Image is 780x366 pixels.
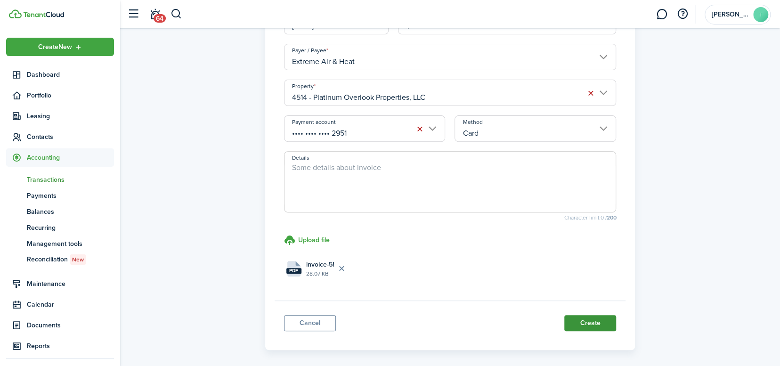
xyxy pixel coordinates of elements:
[306,260,334,269] span: invoice-586.pdf
[6,220,114,236] a: Recurring
[27,175,114,185] span: Transactions
[712,11,749,18] span: Trisha
[27,300,114,309] span: Calendar
[286,261,301,277] file-icon: File
[606,213,616,222] b: 200
[753,7,768,22] avatar-text: T
[6,337,114,355] a: Reports
[584,87,597,100] button: Clear
[23,12,64,17] img: TenantCloud
[9,9,22,18] img: TenantCloud
[146,2,164,26] a: Notifications
[413,122,426,136] button: Clear
[6,38,114,56] button: Open menu
[653,2,671,26] a: Messaging
[27,90,114,100] span: Portfolio
[27,70,114,80] span: Dashboard
[27,153,114,163] span: Accounting
[27,191,114,201] span: Payments
[6,171,114,187] a: Transactions
[334,260,350,277] button: Delete file
[286,268,301,274] file-extension: pdf
[27,132,114,142] span: Contacts
[27,207,114,217] span: Balances
[564,315,616,331] button: Create
[27,279,114,289] span: Maintenance
[6,252,114,268] a: ReconciliationNew
[27,341,114,351] span: Reports
[284,215,617,220] small: Character limit: 0 /
[27,254,114,265] span: Reconciliation
[6,236,114,252] a: Management tools
[6,187,114,203] a: Payments
[306,269,334,278] file-size: 28.07 KB
[27,223,114,233] span: Recurring
[674,6,691,22] button: Open resource center
[38,44,72,50] span: Create New
[298,235,330,245] h3: Upload file
[27,320,114,330] span: Documents
[171,6,182,22] button: Search
[6,65,114,84] a: Dashboard
[284,315,336,331] a: Cancel
[27,111,114,121] span: Leasing
[154,14,166,23] span: 64
[124,5,142,23] button: Open sidebar
[72,255,84,264] span: New
[27,239,114,249] span: Management tools
[6,203,114,220] a: Balances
